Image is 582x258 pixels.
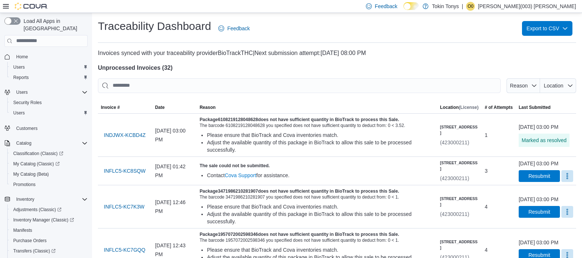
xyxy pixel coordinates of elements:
div: Adjust the available quantity of this package in BioTrack to allow this sale to be processed succ... [207,139,434,154]
a: Classification (Classic) [10,149,66,158]
span: Date [155,104,165,110]
span: Location (License) [440,104,479,110]
span: Promotions [10,180,88,189]
span: Home [13,52,88,61]
span: Reason [200,104,215,110]
span: (423000211) [440,211,469,217]
a: Inventory Manager (Classic) [7,215,91,225]
div: Please ensure that BioTrack and Cova inventories match. [207,246,434,254]
span: Inventory [13,195,88,204]
span: Purchase Orders [13,238,47,244]
span: Feedback [375,3,397,10]
span: Users [10,63,88,72]
button: Reason [507,78,540,93]
button: INDJWX-KCBD4Z [101,128,149,142]
span: 1 [485,131,488,140]
span: Transfers (Classic) [13,248,56,254]
span: Resubmit [528,208,550,216]
button: Date [152,102,197,113]
span: Users [16,89,28,95]
input: Dark Mode [403,2,419,10]
button: Manifests [7,225,91,235]
span: Users [10,109,88,117]
div: [DATE] 01:42 PM [152,159,197,183]
a: Inventory Manager (Classic) [10,216,77,224]
div: [DATE] 03:00 PM [519,196,558,203]
button: Location [540,78,576,93]
span: Users [13,64,25,70]
div: [DATE] 03:00 PM [152,123,197,147]
button: Promotions [7,179,91,190]
span: Inventory Manager (Classic) [13,217,74,223]
a: Users [10,109,28,117]
span: Manifests [13,227,32,233]
h5: The sale could not be submitted. [200,163,434,169]
button: Inventory [1,194,91,204]
h5: Location [440,104,479,110]
a: Feedback [215,21,253,36]
div: [DATE] 03:00 PM [519,123,558,131]
button: Export to CSV [522,21,572,36]
button: Users [13,88,31,97]
span: # of Attempts [485,104,513,110]
h5: Package 1957072002598346 does not have sufficient quantity in BioTrack to process this Sale. [200,231,434,237]
div: Please ensure that BioTrack and Cova inventories match. [207,131,434,139]
span: Export to CSV [526,21,568,36]
a: My Catalog (Classic) [10,159,63,168]
a: Cova Support [225,172,256,178]
p: | [462,2,463,11]
h6: [STREET_ADDRESS] [440,160,479,172]
h1: Traceability Dashboard [98,19,211,34]
span: My Catalog (Beta) [13,171,49,177]
span: Transfers (Classic) [10,247,88,255]
button: INFLC5-KC7GQQ [101,242,148,257]
a: Manifests [10,226,35,235]
span: Location [544,83,563,89]
h6: [STREET_ADDRESS] [440,239,479,251]
span: 4 [485,245,488,254]
button: INFLC5-KC8SQW [101,164,149,178]
span: My Catalog (Classic) [10,159,88,168]
button: My Catalog (Beta) [7,169,91,179]
span: Inventory [16,196,34,202]
span: (License) [459,105,479,110]
h6: [STREET_ADDRESS] [440,196,479,207]
span: (423000211) [440,175,469,181]
span: INDJWX-KCBD4Z [104,131,146,139]
span: Classification (Classic) [13,151,63,156]
button: Invoice # [98,102,152,113]
p: Tokin Tonys [432,2,459,11]
span: Security Roles [13,100,42,106]
span: INFLC5-KC7GQQ [104,246,145,254]
span: O0 [468,2,473,11]
div: The barcode 3471986210281907 you specified does not have sufficient quantity to deduct from: 0 < 1. [200,194,434,200]
span: Reports [10,73,88,82]
h5: Package 3471986210281907 does not have sufficient quantity in BioTrack to process this Sale. [200,188,434,194]
div: [DATE] 03:00 PM [519,160,558,167]
button: Reports [7,72,91,83]
span: Reports [13,75,29,80]
div: Omar(003) Nunez [466,2,475,11]
span: Purchase Orders [10,236,88,245]
span: Resubmit [528,172,550,180]
span: Manifests [10,226,88,235]
button: More [561,206,573,218]
span: Adjustments (Classic) [13,207,61,213]
a: Transfers (Classic) [7,246,91,256]
div: [DATE] 12:46 PM [152,195,197,219]
span: 3 [485,166,488,175]
button: Inventory [13,195,37,204]
button: Customers [1,123,91,133]
span: Adjustments (Classic) [10,205,88,214]
span: Users [13,88,88,97]
p: Invoices synced with your traceability provider BioTrackTHC | [DATE] 08:00 PM [98,49,576,58]
h4: Unprocessed Invoices ( 32 ) [98,63,576,72]
a: Security Roles [10,98,45,107]
button: Users [7,62,91,72]
button: Catalog [13,139,34,148]
div: Please ensure that BioTrack and Cova inventories match. [207,203,434,210]
div: The barcode 6108219128048628 you specified does not have sufficient quantity to deduct from: 0 < ... [200,123,434,128]
a: Adjustments (Classic) [7,204,91,215]
button: Home [1,51,91,62]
